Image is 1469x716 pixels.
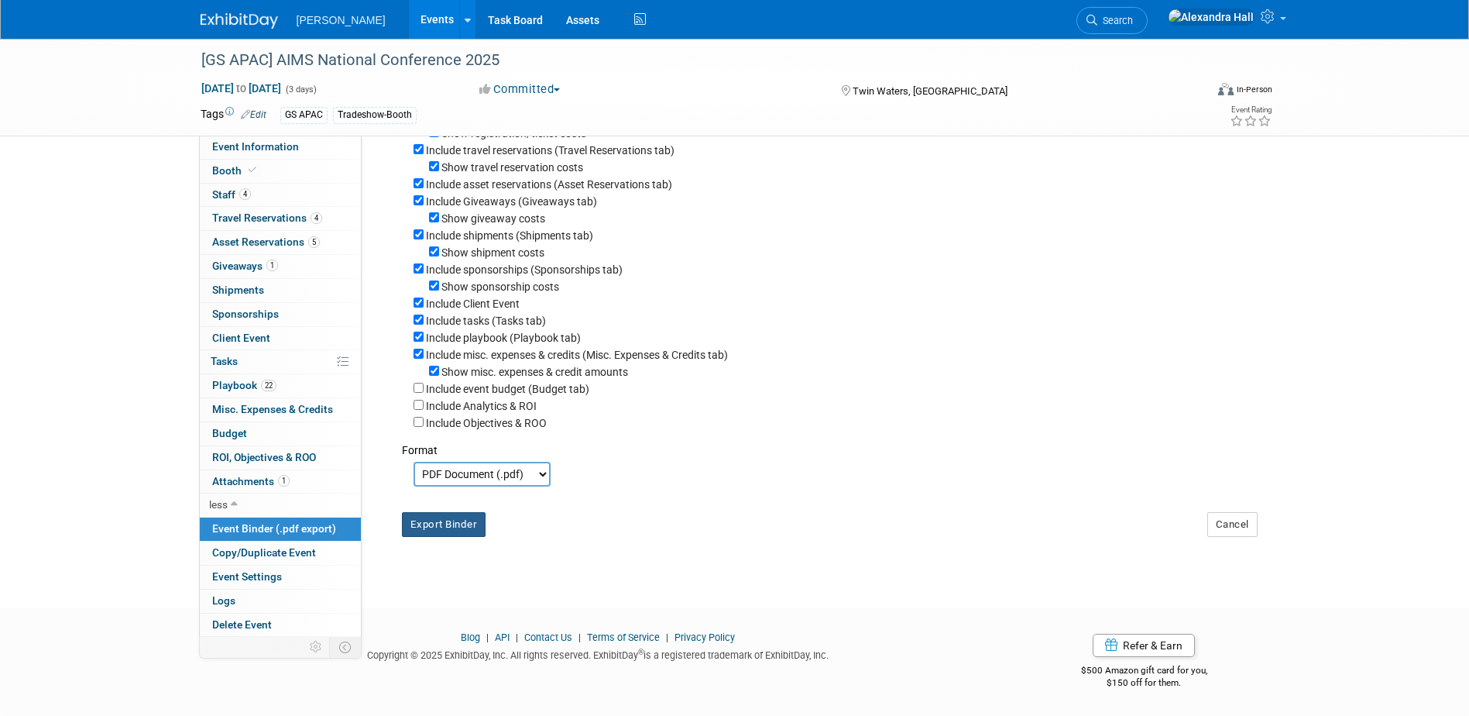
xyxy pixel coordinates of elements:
span: less [209,498,228,511]
img: Format-Inperson.png [1218,83,1234,95]
i: Booth reservation complete [249,166,256,174]
a: Event Binder (.pdf export) [200,518,361,541]
span: Booth [212,164,259,177]
a: API [495,632,510,643]
span: to [234,82,249,95]
label: Include Giveaways (Giveaways tab) [426,195,597,208]
span: Staff [212,188,251,201]
label: Show registration/ticket costs [441,127,586,139]
span: Twin Waters, [GEOGRAPHIC_DATA] [853,85,1007,97]
label: Include misc. expenses & credits (Misc. Expenses & Credits tab) [426,349,728,361]
span: Delete Event [212,618,272,631]
span: (3 days) [284,84,317,95]
span: Copy/Duplicate Event [212,546,316,559]
sup: ® [638,648,644,656]
a: Staff4 [200,184,361,207]
label: Include tasks (Tasks tab) [426,315,546,327]
div: Copyright © 2025 ExhibitDay, Inc. All rights reserved. ExhibitDay is a registered trademark of Ex... [201,645,997,663]
span: Search [1097,15,1133,26]
span: [PERSON_NAME] [297,14,386,26]
a: Contact Us [524,632,572,643]
label: Include Objectives & ROO [426,417,547,429]
span: Event Settings [212,570,282,583]
label: Include shipments (Shipments tab) [426,229,593,242]
label: Show giveaway costs [441,212,545,225]
a: Delete Event [200,614,361,637]
a: Giveaways1 [200,255,361,278]
label: Include sponsorships (Sponsorships tab) [426,263,623,276]
div: $150 off for them. [1019,676,1269,690]
a: Budget [200,422,361,446]
span: | [662,632,672,643]
a: Search [1076,7,1148,34]
a: Blog [461,632,480,643]
label: Include event budget (Budget tab) [426,383,589,395]
label: Show sponsorship costs [441,281,559,293]
label: Show shipment costs [441,246,544,259]
label: Show misc. expenses & credit amounts [441,366,628,378]
img: ExhibitDay [201,13,278,29]
span: | [482,632,493,643]
label: Include playbook (Playbook tab) [426,332,581,344]
span: Shipments [212,284,264,296]
span: Tasks [211,355,238,367]
a: Booth [200,160,361,183]
span: Travel Reservations [212,212,322,224]
td: Toggle Event Tabs [329,637,361,657]
span: Misc. Expenses & Credits [212,403,333,415]
label: Include Analytics & ROI [426,400,537,412]
span: Asset Reservations [212,236,320,248]
span: Sponsorships [212,308,279,320]
label: Include asset reservations (Asset Reservations tab) [426,178,672,191]
a: Edit [241,109,266,120]
a: Travel Reservations4 [200,207,361,230]
a: less [200,494,361,517]
a: ROI, Objectives & ROO [200,446,361,470]
span: 1 [278,475,290,487]
div: $500 Amazon gift card for you, [1019,654,1269,690]
a: Playbook22 [200,374,361,398]
label: Show travel reservation costs [441,161,583,174]
span: 4 [311,212,322,224]
a: Misc. Expenses & Credits [200,398,361,422]
a: Event Settings [200,566,361,589]
span: ROI, Objectives & ROO [212,451,316,463]
button: Committed [474,81,566,98]
span: Logs [212,594,235,607]
span: [DATE] [DATE] [201,81,282,95]
span: | [512,632,522,643]
div: Format [402,431,1258,458]
button: Cancel [1207,512,1258,537]
label: Include Client Event [426,298,520,310]
a: Client Event [200,327,361,350]
a: Copy/Duplicate Event [200,542,361,565]
button: Export Binder [402,512,486,537]
a: Event Information [200,136,361,159]
span: 5 [308,236,320,248]
a: Shipments [200,279,361,302]
span: Client Event [212,332,270,344]
div: [GS APAC] AIMS National Conference 2025 [196,46,1182,74]
span: 4 [239,188,251,200]
span: Event Binder (.pdf export) [212,522,336,535]
a: Terms of Service [587,632,660,643]
span: Giveaways [212,260,278,272]
span: Playbook [212,379,276,391]
div: Event Rating [1230,106,1272,114]
a: Sponsorships [200,303,361,326]
a: Logs [200,590,361,613]
a: Attachments1 [200,470,361,494]
a: Tasks [200,350,361,373]
div: Event Format [1114,81,1273,104]
div: In-Person [1236,84,1272,95]
div: GS APAC [280,107,328,123]
span: Attachments [212,475,290,487]
a: Privacy Policy [674,632,735,643]
label: Include travel reservations (Travel Reservations tab) [426,144,674,157]
div: Tradeshow-Booth [333,107,417,123]
span: 22 [261,380,276,391]
td: Personalize Event Tab Strip [303,637,330,657]
a: Refer & Earn [1093,634,1195,657]
span: Budget [212,427,247,439]
img: Alexandra Hall [1168,9,1254,26]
